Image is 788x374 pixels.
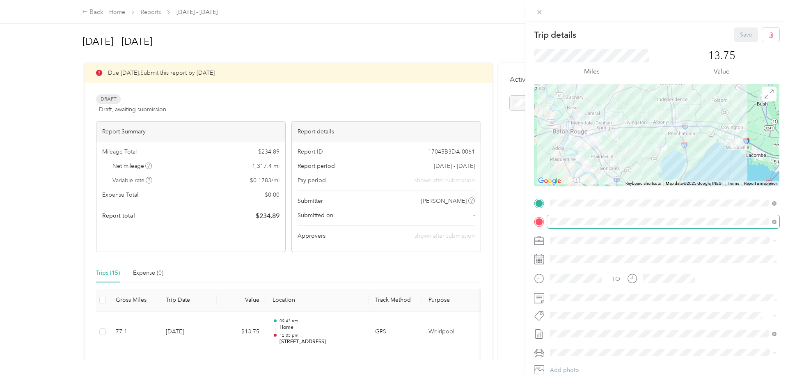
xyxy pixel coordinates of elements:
iframe: Everlance-gr Chat Button Frame [742,328,788,374]
button: Keyboard shortcuts [625,181,661,186]
p: 13.75 [708,49,735,62]
span: Map data ©2025 Google, INEGI [666,181,723,186]
p: Value [714,67,730,77]
p: Trip details [534,29,576,41]
a: Report a map error [744,181,777,186]
div: TO [612,275,620,283]
a: Open this area in Google Maps (opens a new window) [536,176,563,186]
img: Google [536,176,563,186]
a: Terms (opens in new tab) [728,181,739,186]
p: Miles [584,67,600,77]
